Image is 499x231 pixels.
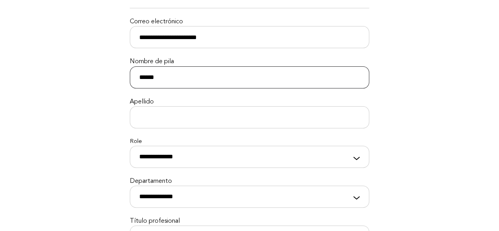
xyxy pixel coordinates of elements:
font: Role [130,139,142,145]
font: Apellido [130,99,154,105]
font: Departamento [130,178,172,184]
font: Nombre de pila [130,58,174,65]
font: Correo electrónico [130,19,183,25]
font: Título profesional [130,218,180,224]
